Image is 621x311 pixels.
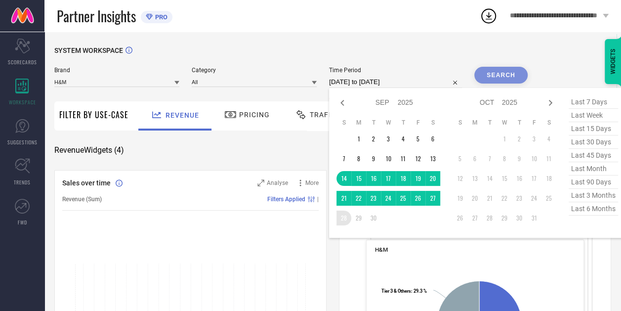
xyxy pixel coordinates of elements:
th: Saturday [425,119,440,127]
td: Fri Oct 17 2025 [527,171,541,186]
span: last 30 days [569,135,618,149]
td: Wed Sep 10 2025 [381,151,396,166]
th: Sunday [453,119,467,127]
td: Tue Sep 30 2025 [366,211,381,225]
td: Fri Sep 19 2025 [411,171,425,186]
span: H&M [375,246,388,253]
td: Wed Oct 29 2025 [497,211,512,225]
td: Fri Oct 03 2025 [527,132,541,146]
td: Sat Oct 18 2025 [541,171,556,186]
td: Fri Oct 24 2025 [527,191,541,206]
td: Sun Sep 14 2025 [336,171,351,186]
td: Thu Oct 02 2025 [512,132,527,146]
td: Tue Oct 07 2025 [482,151,497,166]
td: Tue Sep 09 2025 [366,151,381,166]
th: Tuesday [366,119,381,127]
span: SUGGESTIONS [7,138,38,146]
td: Sun Sep 07 2025 [336,151,351,166]
td: Wed Oct 01 2025 [497,132,512,146]
tspan: Tier 3 & Others [381,288,411,294]
span: last 3 months [569,189,618,202]
td: Thu Sep 04 2025 [396,132,411,146]
span: Filters Applied [267,196,305,203]
td: Thu Sep 25 2025 [396,191,411,206]
td: Fri Oct 10 2025 [527,151,541,166]
td: Tue Sep 16 2025 [366,171,381,186]
text: : 29.3 % [381,288,427,294]
span: Revenue Widgets ( 4 ) [54,145,124,155]
th: Monday [351,119,366,127]
td: Mon Sep 22 2025 [351,191,366,206]
span: Time Period [329,67,462,74]
td: Sat Oct 11 2025 [541,151,556,166]
span: Sales over time [62,179,111,187]
td: Mon Oct 06 2025 [467,151,482,166]
span: Brand [54,67,179,74]
span: Traffic [310,111,340,119]
td: Mon Sep 15 2025 [351,171,366,186]
td: Sun Oct 12 2025 [453,171,467,186]
td: Thu Oct 30 2025 [512,211,527,225]
td: Sat Sep 20 2025 [425,171,440,186]
span: Revenue [166,111,199,119]
td: Sun Oct 19 2025 [453,191,467,206]
th: Friday [527,119,541,127]
span: last 45 days [569,149,618,162]
td: Wed Oct 22 2025 [497,191,512,206]
th: Monday [467,119,482,127]
span: WORKSPACE [9,98,36,106]
span: | [317,196,319,203]
span: Revenue (Sum) [62,196,102,203]
span: Pricing [239,111,270,119]
td: Tue Oct 14 2025 [482,171,497,186]
td: Fri Sep 05 2025 [411,132,425,146]
td: Tue Oct 21 2025 [482,191,497,206]
td: Wed Sep 17 2025 [381,171,396,186]
td: Fri Sep 12 2025 [411,151,425,166]
td: Fri Oct 31 2025 [527,211,541,225]
span: More [305,179,319,186]
span: Analyse [267,179,288,186]
td: Thu Sep 18 2025 [396,171,411,186]
svg: Zoom [257,179,264,186]
td: Sat Sep 27 2025 [425,191,440,206]
td: Mon Oct 13 2025 [467,171,482,186]
div: Previous month [336,97,348,109]
span: last 90 days [569,176,618,189]
td: Thu Oct 23 2025 [512,191,527,206]
td: Sun Oct 26 2025 [453,211,467,225]
td: Thu Oct 16 2025 [512,171,527,186]
td: Wed Oct 08 2025 [497,151,512,166]
td: Fri Sep 26 2025 [411,191,425,206]
td: Mon Sep 29 2025 [351,211,366,225]
td: Sun Sep 21 2025 [336,191,351,206]
td: Sun Sep 28 2025 [336,211,351,225]
th: Wednesday [497,119,512,127]
td: Thu Oct 09 2025 [512,151,527,166]
span: Category [192,67,317,74]
td: Wed Oct 15 2025 [497,171,512,186]
span: last week [569,109,618,122]
th: Sunday [336,119,351,127]
td: Mon Sep 01 2025 [351,132,366,146]
span: Partner Insights [57,6,136,26]
span: last month [569,162,618,176]
span: last 7 days [569,95,618,109]
span: PRO [153,13,167,21]
th: Friday [411,119,425,127]
td: Sun Oct 05 2025 [453,151,467,166]
td: Sat Sep 13 2025 [425,151,440,166]
td: Mon Oct 27 2025 [467,211,482,225]
th: Tuesday [482,119,497,127]
td: Mon Sep 08 2025 [351,151,366,166]
span: last 6 months [569,202,618,216]
td: Thu Sep 11 2025 [396,151,411,166]
div: Next month [544,97,556,109]
th: Saturday [541,119,556,127]
td: Wed Sep 24 2025 [381,191,396,206]
input: Select time period [329,76,462,88]
td: Sat Sep 06 2025 [425,132,440,146]
td: Tue Sep 23 2025 [366,191,381,206]
td: Tue Oct 28 2025 [482,211,497,225]
td: Tue Sep 02 2025 [366,132,381,146]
